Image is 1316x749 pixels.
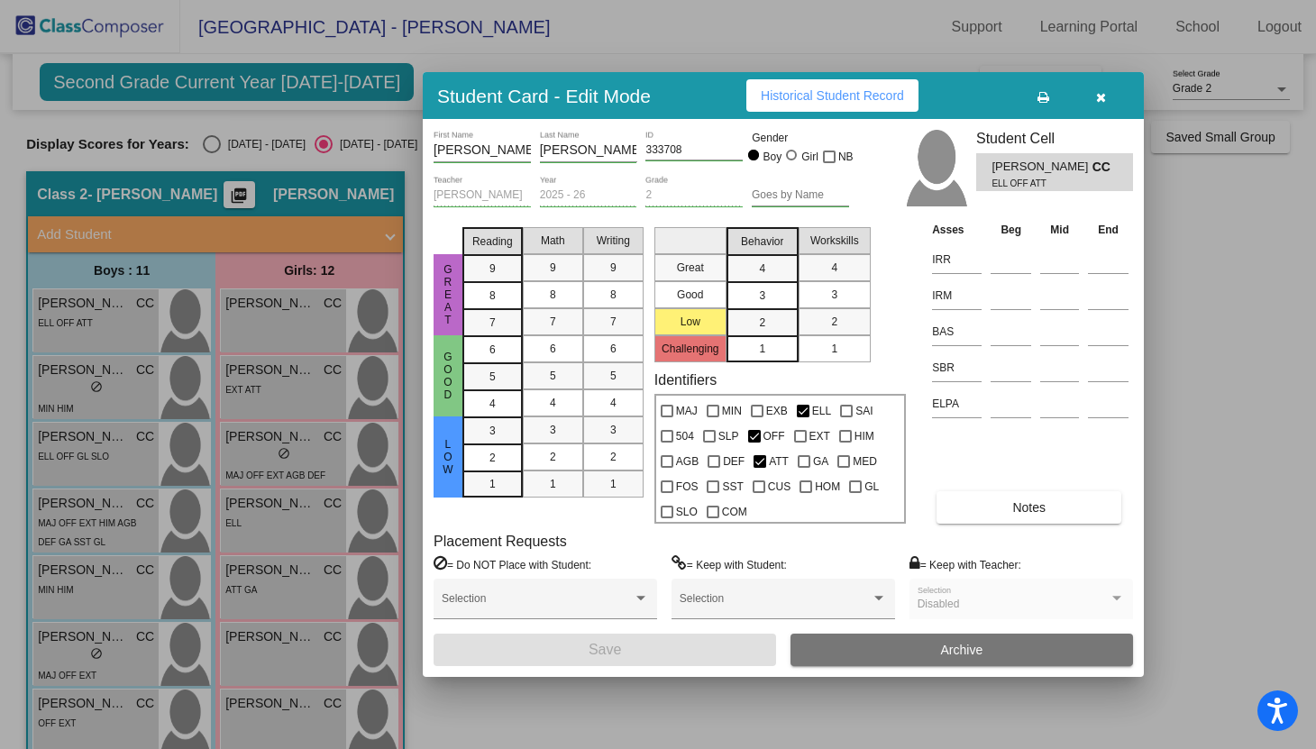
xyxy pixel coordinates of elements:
[550,449,556,465] span: 2
[838,146,854,168] span: NB
[676,501,698,523] span: SLO
[489,476,496,492] span: 1
[610,260,617,276] span: 9
[831,287,837,303] span: 3
[1036,220,1083,240] th: Mid
[489,450,496,466] span: 2
[550,368,556,384] span: 5
[489,288,496,304] span: 8
[759,341,765,357] span: 1
[550,287,556,303] span: 8
[853,451,877,472] span: MED
[932,246,982,273] input: assessment
[610,287,617,303] span: 8
[831,314,837,330] span: 2
[489,315,496,331] span: 7
[550,314,556,330] span: 7
[676,400,698,422] span: MAJ
[610,476,617,492] span: 1
[722,476,743,498] span: SST
[550,476,556,492] span: 1
[610,395,617,411] span: 4
[434,555,591,573] label: = Do NOT Place with Student:
[550,341,556,357] span: 6
[440,263,456,326] span: Great
[759,315,765,331] span: 2
[489,260,496,277] span: 9
[434,533,567,550] label: Placement Requests
[1092,158,1118,177] span: CC
[928,220,986,240] th: Asses
[440,438,456,476] span: Low
[909,555,1021,573] label: = Keep with Teacher:
[986,220,1036,240] th: Beg
[932,354,982,381] input: assessment
[752,189,849,202] input: goes by name
[812,400,831,422] span: ELL
[654,371,717,388] label: Identifiers
[437,85,651,107] h3: Student Card - Edit Mode
[854,425,874,447] span: HIM
[831,260,837,276] span: 4
[992,158,1092,177] span: [PERSON_NAME]
[864,476,879,498] span: GL
[434,634,776,666] button: Save
[941,643,983,657] span: Archive
[645,144,743,157] input: Enter ID
[932,318,982,345] input: assessment
[809,425,830,447] span: EXT
[976,130,1133,147] h3: Student Cell
[813,451,828,472] span: GA
[815,476,840,498] span: HOM
[932,282,982,309] input: assessment
[597,233,630,249] span: Writing
[718,425,739,447] span: SLP
[752,130,849,146] mat-label: Gender
[722,501,747,523] span: COM
[645,189,743,202] input: grade
[472,233,513,250] span: Reading
[550,395,556,411] span: 4
[489,423,496,439] span: 3
[759,288,765,304] span: 3
[1012,500,1046,515] span: Notes
[489,396,496,412] span: 4
[800,149,818,165] div: Girl
[759,260,765,277] span: 4
[489,342,496,358] span: 6
[768,476,791,498] span: CUS
[672,555,787,573] label: = Keep with Student:
[610,368,617,384] span: 5
[761,88,904,103] span: Historical Student Record
[918,598,960,610] span: Disabled
[676,476,699,498] span: FOS
[589,642,621,657] span: Save
[550,422,556,438] span: 3
[769,451,789,472] span: ATT
[434,189,531,202] input: teacher
[763,149,782,165] div: Boy
[610,341,617,357] span: 6
[610,314,617,330] span: 7
[440,351,456,401] span: Good
[1083,220,1133,240] th: End
[541,233,565,249] span: Math
[489,369,496,385] span: 5
[766,400,788,422] span: EXB
[540,189,637,202] input: year
[610,422,617,438] span: 3
[791,634,1133,666] button: Archive
[810,233,859,249] span: Workskills
[550,260,556,276] span: 9
[855,400,873,422] span: SAI
[676,425,694,447] span: 504
[992,177,1079,190] span: ELL OFF ATT
[831,341,837,357] span: 1
[676,451,699,472] span: AGB
[741,233,783,250] span: Behavior
[932,390,982,417] input: assessment
[610,449,617,465] span: 2
[937,491,1121,524] button: Notes
[723,451,745,472] span: DEF
[763,425,785,447] span: OFF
